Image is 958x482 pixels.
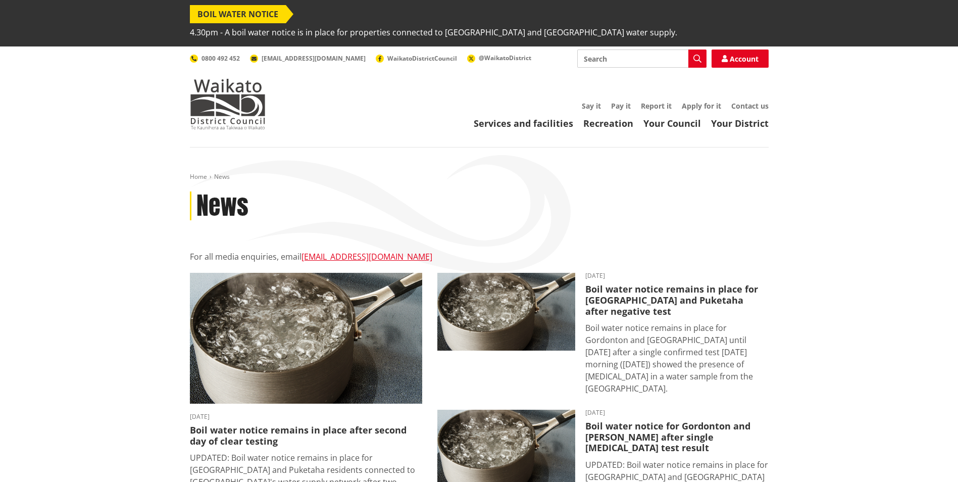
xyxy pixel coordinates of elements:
[711,117,769,129] a: Your District
[262,54,366,63] span: [EMAIL_ADDRESS][DOMAIN_NAME]
[190,251,769,263] p: For all media enquiries, email
[437,273,575,351] img: boil water notice
[376,54,457,63] a: WaikatoDistrictCouncil
[190,273,422,404] img: boil water notice
[582,101,601,111] a: Say it
[712,50,769,68] a: Account
[437,273,769,395] a: boil water notice gordonton puketaha [DATE] Boil water notice remains in place for [GEOGRAPHIC_DA...
[387,54,457,63] span: WaikatoDistrictCouncil
[190,23,677,41] span: 4.30pm - A boil water notice is in place for properties connected to [GEOGRAPHIC_DATA] and [GEOGR...
[585,322,769,395] p: Boil water notice remains in place for Gordonton and [GEOGRAPHIC_DATA] until [DATE] after a singl...
[214,172,230,181] span: News
[643,117,701,129] a: Your Council
[577,50,707,68] input: Search input
[250,54,366,63] a: [EMAIL_ADDRESS][DOMAIN_NAME]
[611,101,631,111] a: Pay it
[641,101,672,111] a: Report it
[190,5,286,23] span: BOIL WATER NOTICE
[731,101,769,111] a: Contact us
[196,191,248,221] h1: News
[190,172,207,181] a: Home
[585,421,769,454] h3: Boil water notice for Gordonton and [PERSON_NAME] after single [MEDICAL_DATA] test result
[190,173,769,181] nav: breadcrumb
[585,284,769,317] h3: Boil water notice remains in place for [GEOGRAPHIC_DATA] and Puketaha after negative test
[201,54,240,63] span: 0800 492 452
[585,410,769,416] time: [DATE]
[190,54,240,63] a: 0800 492 452
[190,79,266,129] img: Waikato District Council - Te Kaunihera aa Takiwaa o Waikato
[585,273,769,279] time: [DATE]
[682,101,721,111] a: Apply for it
[474,117,573,129] a: Services and facilities
[190,425,422,447] h3: Boil water notice remains in place after second day of clear testing
[190,414,422,420] time: [DATE]
[467,54,531,62] a: @WaikatoDistrict
[301,251,432,262] a: [EMAIL_ADDRESS][DOMAIN_NAME]
[583,117,633,129] a: Recreation
[479,54,531,62] span: @WaikatoDistrict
